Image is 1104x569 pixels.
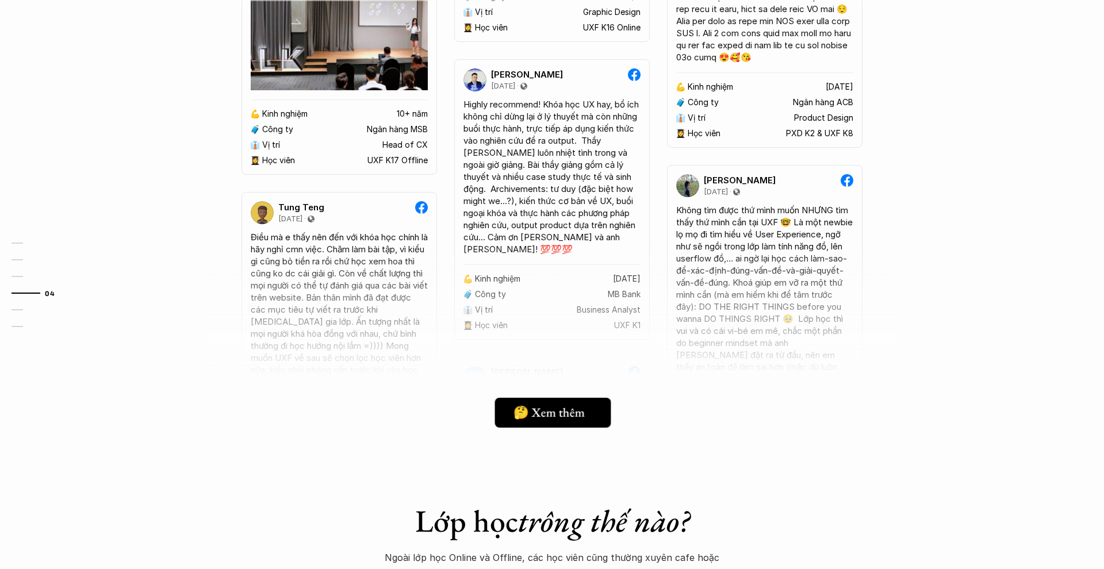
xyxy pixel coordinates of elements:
h1: Lớp học [351,502,753,540]
p: UXF K17 Offline [367,156,428,166]
p: 💪 [250,109,260,119]
p: [PERSON_NAME] [704,175,776,186]
p: 👔 [676,113,685,123]
p: Học viên [262,156,295,166]
p: 👩‍🎓 [250,156,260,166]
p: Product Design [794,113,853,123]
div: Highly recommend! Khóa học UX hay, bổ ích không chỉ dừng lại ở lý thuyết mà còn những buổi thực h... [463,98,641,255]
a: [PERSON_NAME][DATE]Không tìm được thứ mình muốn NHƯNG tìm thấy thứ mình cần tại UXF 🤓 Là một newb... [667,165,862,542]
a: 🤔 Xem thêm [495,398,611,428]
p: Công ty [688,98,719,107]
h5: 🤔 Xem thêm [513,405,585,420]
a: Tung Teng[DATE]Điều mà e thấy nên đến với khóa học chính là hãy nghỉ cmn việc. Chăm làm bài tập, ... [241,192,437,472]
p: Học viên [475,23,508,33]
div: Điều mà e thấy nên đến với khóa học chính là hãy nghỉ cmn việc. Chăm làm bài tập, vì kiểu gì cũng... [251,231,428,388]
p: [DATE] [491,82,515,91]
p: 10+ năm [397,109,428,119]
p: Học viên [688,129,720,139]
p: 👔 [463,7,473,17]
p: Ngân hàng MSB [367,125,428,134]
p: [PERSON_NAME] [491,70,563,80]
p: Vị trí [688,113,706,123]
p: 🧳 [676,98,685,107]
p: 👩‍🎓 [676,129,685,139]
p: Tung Teng [278,202,324,213]
p: Công ty [262,125,293,134]
em: trông thế nào? [518,501,689,541]
p: 👔 [250,140,260,150]
p: 🧳 [250,125,260,134]
p: Kinh nghiệm [262,109,308,119]
p: Graphic Design [583,7,641,17]
p: Ngân hàng ACB [793,98,853,107]
p: UXF K16 Online [583,23,641,33]
p: [DATE] [704,187,728,197]
p: Vị trí [262,140,280,150]
p: PXD K2 & UXF K8 [786,129,853,139]
p: [DATE] [826,82,853,92]
p: [DATE] [278,214,302,224]
p: Head of CX [382,140,428,150]
a: 04 [11,286,66,300]
p: Vị trí [475,7,493,17]
strong: 04 [45,289,55,297]
a: [PERSON_NAME][DATE]Highly recommend! Khóa học UX hay, bổ ích không chỉ dừng lại ở lý thuyết mà cò... [454,59,650,340]
p: 💪 [676,82,685,92]
p: 👩‍🎓 [463,23,473,33]
p: Kinh nghiệm [688,82,733,92]
div: Không tìm được thứ mình muốn NHƯNG tìm thấy thứ mình cần tại UXF 🤓 Là một newbie lọ mọ đi tìm hiể... [676,204,853,457]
